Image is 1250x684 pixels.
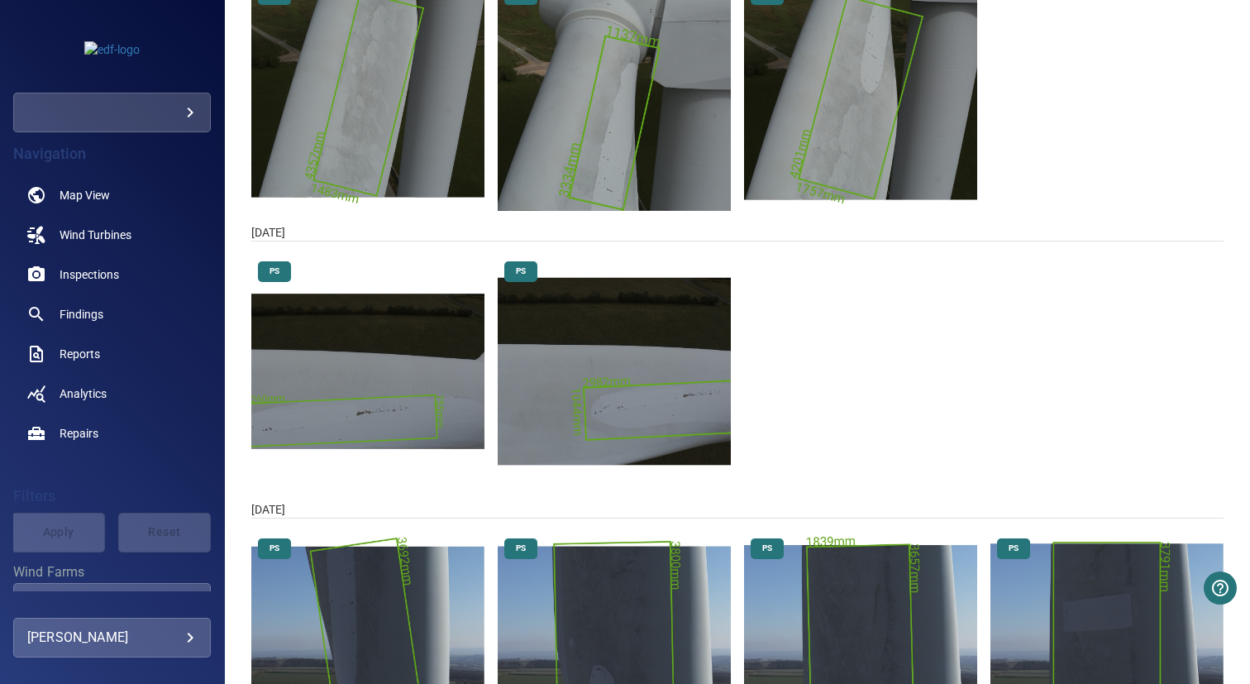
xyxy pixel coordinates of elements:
[60,385,107,402] span: Analytics
[13,488,211,505] h4: Filters
[506,265,536,277] span: PS
[13,566,211,579] label: Wind Farms
[13,146,211,162] h4: Navigation
[13,334,211,374] a: reports noActive
[251,501,1224,518] div: [DATE]
[13,93,211,132] div: edf
[60,266,119,283] span: Inspections
[498,255,731,488] img: Langley/T2/2025-09-02-1/2025-09-02-1/image35wp39.jpg
[60,306,103,323] span: Findings
[13,374,211,414] a: analytics noActive
[60,227,131,243] span: Wind Turbines
[752,543,782,554] span: PS
[13,255,211,294] a: inspections noActive
[506,543,536,554] span: PS
[13,294,211,334] a: findings noActive
[60,346,100,362] span: Reports
[260,265,289,277] span: PS
[13,175,211,215] a: map noActive
[260,543,289,554] span: PS
[84,41,140,58] img: edf-logo
[251,224,1224,241] div: [DATE]
[13,215,211,255] a: windturbines noActive
[60,425,98,442] span: Repairs
[13,583,211,623] div: Wind Farms
[60,187,110,203] span: Map View
[251,255,484,488] img: Langley/T2/2025-09-02-1/2025-09-02-1/image36wp40.jpg
[27,624,197,651] div: [PERSON_NAME]
[999,543,1028,554] span: PS
[13,414,211,453] a: repairs noActive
